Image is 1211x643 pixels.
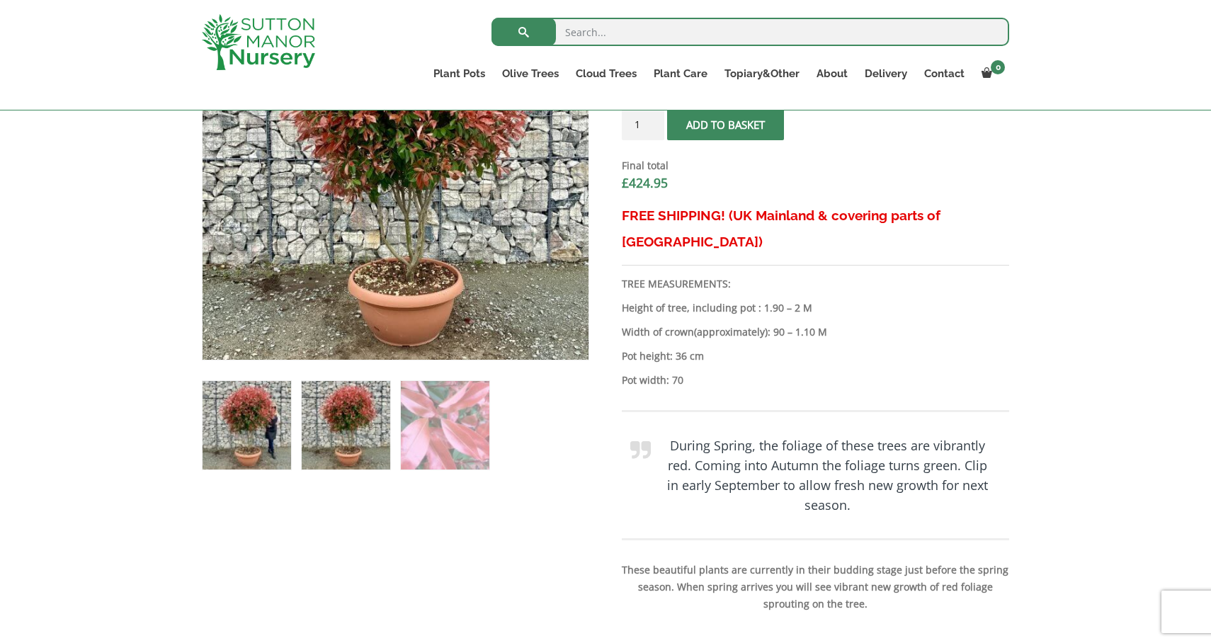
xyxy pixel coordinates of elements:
b: Height of tree, including pot : 1.90 – 2 M [622,301,812,314]
b: During Spring, the foliage of these trees are vibrantly red. Coming into Autumn the foliage turns... [667,437,988,513]
img: Photinia Red Robin Floating Cloud Tree 1.90 - 2 M (LARGE) [203,381,291,470]
strong: Pot width: 70 [622,373,683,387]
strong: TREE MEASUREMENTS: [622,277,731,290]
a: Delivery [856,64,916,84]
a: About [808,64,856,84]
a: Cloud Trees [567,64,645,84]
strong: Pot height: 36 cm [622,349,704,363]
bdi: 424.95 [622,174,668,191]
button: Add to basket [667,108,784,140]
a: Contact [916,64,973,84]
img: logo [202,14,315,70]
span: £ [622,174,629,191]
a: Topiary&Other [716,64,808,84]
img: Photinia Red Robin Floating Cloud Tree 1.90 - 2 M (LARGE) - Image 2 [302,381,390,470]
strong: Width of crown : 90 – 1.10 M [622,325,827,338]
input: Search... [491,18,1009,46]
img: Photinia Red Robin Floating Cloud Tree 1.90 - 2 M (LARGE) - Image 3 [401,381,489,470]
dt: Final total [622,157,1009,174]
input: Product quantity [622,108,664,140]
h3: FREE SHIPPING! (UK Mainland & covering parts of [GEOGRAPHIC_DATA]) [622,203,1009,255]
span: 0 [991,60,1005,74]
a: Plant Care [645,64,716,84]
strong: These beautiful plants are currently in their budding stage just before the spring season. When s... [622,563,1008,610]
b: (approximately) [694,325,768,338]
a: 0 [973,64,1009,84]
a: Olive Trees [494,64,567,84]
a: Plant Pots [425,64,494,84]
